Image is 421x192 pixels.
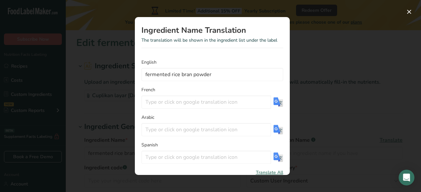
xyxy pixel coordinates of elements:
label: French [141,86,283,93]
input: Type or click on google translation icon [141,123,271,136]
img: Use Google translation [273,125,283,135]
img: Use Google translation [273,97,283,107]
h1: Ingredient Name Translation [141,26,283,34]
label: Spanish [141,141,283,148]
input: Type or click on google translation icon [141,96,271,109]
p: The translation will be shown in the ingredient list under the label [141,37,283,44]
span: Translate All [256,169,283,176]
div: Open Intercom Messenger [399,170,414,185]
label: Arabic [141,114,283,121]
label: English [141,59,283,66]
img: Use Google translation [273,152,283,162]
input: Type or click on google translation icon [141,151,271,164]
